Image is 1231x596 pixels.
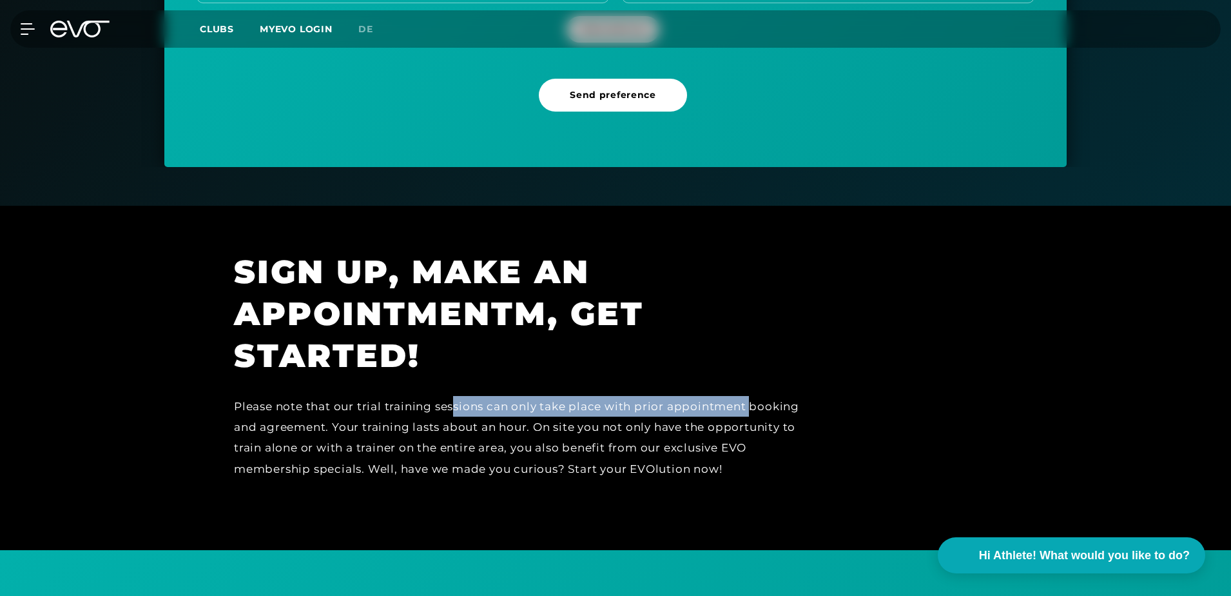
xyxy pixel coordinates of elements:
[358,23,373,35] span: de
[200,23,234,35] span: Clubs
[234,251,814,377] h1: SIGN UP, MAKE AN APPOINTMENTM, GET STARTED!
[539,79,692,135] a: Send preference
[570,88,656,102] span: Send preference
[200,23,260,35] a: Clubs
[234,396,814,479] div: Please note that our trial training sessions can only take place with prior appointment booking a...
[979,547,1190,564] span: Hi Athlete! What would you like to do?
[938,537,1205,573] button: Hi Athlete! What would you like to do?
[358,22,389,37] a: de
[260,23,333,35] a: MYEVO LOGIN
